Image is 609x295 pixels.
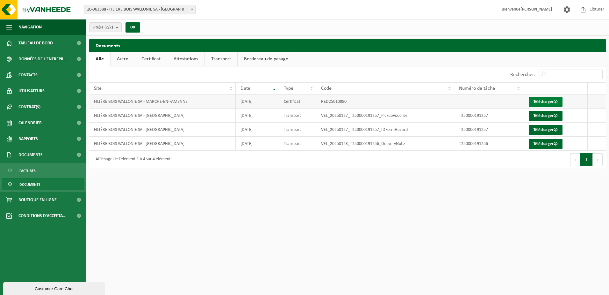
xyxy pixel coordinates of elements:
td: T250000191257 [454,109,523,123]
td: T250000191256 [454,137,523,151]
strong: [PERSON_NAME] [520,7,552,12]
span: Documents [18,147,43,163]
span: Calendrier [18,115,42,131]
span: Boutique en ligne [18,192,57,208]
div: Affichage de l'élément 1 à 4 sur 4 éléments [92,154,172,165]
span: Documents [19,178,40,191]
span: Type [284,86,293,91]
td: VEL_20250123_T250000191256_DeliveryNote [316,137,454,151]
span: Contacts [18,67,38,83]
a: Bordereau de pesage [238,52,295,66]
td: VEL_20250127_T250000191257_IDFormHazard [316,123,454,137]
td: Transport [279,137,316,151]
button: Previous [570,153,580,166]
span: Conditions d'accepta... [18,208,67,224]
td: FILIÈRE BOIS WALLONIE SA - [GEOGRAPHIC_DATA] [89,137,236,151]
td: FILIÈRE BOIS WALLONIE SA - MARCHE-EN-FAMENNE [89,95,236,109]
span: Numéro de tâche [459,86,495,91]
td: FILIÈRE BOIS WALLONIE SA - [GEOGRAPHIC_DATA] [89,109,236,123]
td: [DATE] [236,95,279,109]
span: Site(s) [93,23,113,32]
span: Contrat(s) [18,99,40,115]
button: Site(s)(2/2) [89,22,122,32]
a: Alle [89,52,110,66]
td: [DATE] [236,123,279,137]
span: Date [240,86,250,91]
td: T250000191257 [454,123,523,137]
span: 10-963588 - FILIÈRE BOIS WALLONIE SA - MARCHE-EN-FAMENNE [84,5,195,14]
button: OK [125,22,140,33]
span: Données de l'entrepr... [18,51,67,67]
iframe: chat widget [3,281,106,295]
td: Certificat [279,95,316,109]
a: Autre [111,52,135,66]
button: Next [593,153,603,166]
td: VEL_20250127_T250000191257_PickupVoucher [316,109,454,123]
td: Transport [279,123,316,137]
a: Télécharger [529,111,562,121]
td: [DATE] [236,109,279,123]
span: Utilisateurs [18,83,45,99]
a: Transport [205,52,237,66]
span: 10-963588 - FILIÈRE BOIS WALLONIE SA - MARCHE-EN-FAMENNE [84,5,196,14]
label: Rechercher: [510,72,535,77]
count: (2/2) [104,25,113,29]
td: [DATE] [236,137,279,151]
span: Factures [19,165,36,177]
h2: Documents [89,39,606,51]
a: Télécharger [529,125,562,135]
a: Documents [2,178,84,190]
span: Code [321,86,332,91]
a: Attestations [167,52,204,66]
span: Navigation [18,19,42,35]
span: Site [94,86,102,91]
span: Rapports [18,131,38,147]
a: Factures [2,164,84,177]
td: Transport [279,109,316,123]
a: Télécharger [529,139,562,149]
td: RED25010880 [316,95,454,109]
td: FILIÈRE BOIS WALLONIE SA - [GEOGRAPHIC_DATA] [89,123,236,137]
a: Certificat [135,52,167,66]
span: Tableau de bord [18,35,53,51]
button: 1 [580,153,593,166]
a: Télécharger [529,97,562,107]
